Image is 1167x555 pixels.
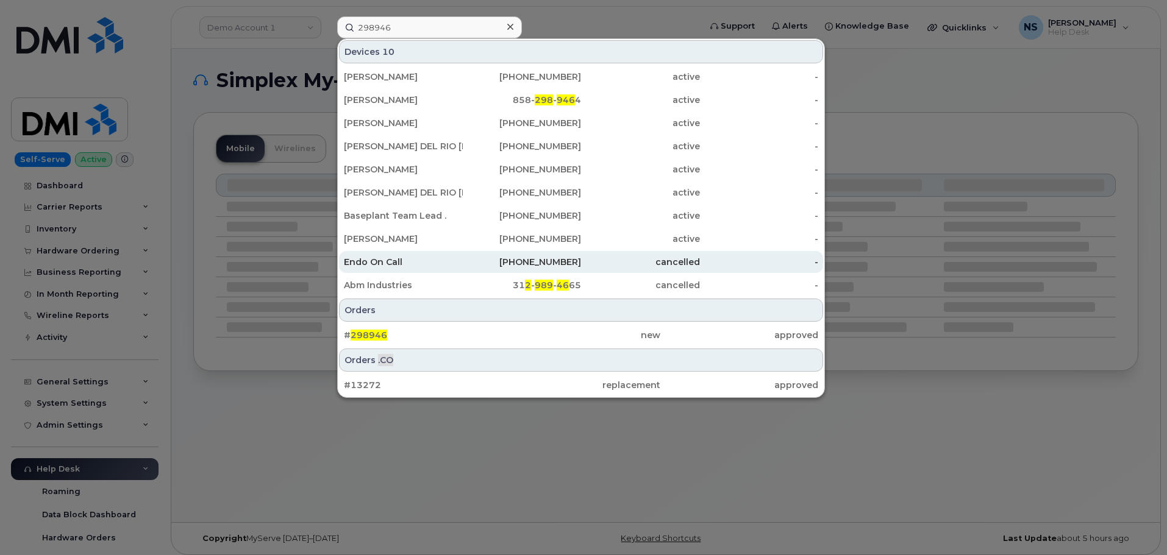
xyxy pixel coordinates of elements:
div: active [581,233,700,245]
div: [PERSON_NAME] [344,94,463,106]
div: Devices [339,40,823,63]
a: [PERSON_NAME][PHONE_NUMBER]active- [339,66,823,88]
a: Endo On Call[PHONE_NUMBER]cancelled- [339,251,823,273]
div: Endo On Call [344,256,463,268]
div: - [700,256,819,268]
div: [PHONE_NUMBER] [463,71,582,83]
div: - [700,94,819,106]
a: [PERSON_NAME] DEL RIO [PERSON_NAME][PHONE_NUMBER]active- [339,135,823,157]
a: Baseplant Team Lead .[PHONE_NUMBER]active- [339,205,823,227]
span: 946 [557,94,575,105]
div: cancelled [581,256,700,268]
a: [PERSON_NAME][PHONE_NUMBER]active- [339,112,823,134]
div: [PERSON_NAME] DEL RIO [PERSON_NAME] [344,140,463,152]
div: new [502,329,660,341]
a: [PERSON_NAME][PHONE_NUMBER]active- [339,158,823,180]
div: [PHONE_NUMBER] [463,163,582,175]
div: - [700,140,819,152]
div: active [581,94,700,106]
div: active [581,163,700,175]
div: - [700,210,819,222]
div: [PERSON_NAME] [344,233,463,245]
div: 31 - - 65 [463,279,582,291]
div: [PHONE_NUMBER] [463,140,582,152]
div: Abm Industries [344,279,463,291]
div: Orders [339,348,823,372]
div: [PHONE_NUMBER] [463,186,582,199]
div: [PERSON_NAME] [344,163,463,175]
div: - [700,279,819,291]
div: approved [660,329,818,341]
div: cancelled [581,279,700,291]
div: - [700,163,819,175]
div: active [581,210,700,222]
div: [PHONE_NUMBER] [463,256,582,268]
a: [PERSON_NAME]858-298-9464active- [339,89,823,111]
div: [PHONE_NUMBER] [463,233,582,245]
div: [PHONE_NUMBER] [463,117,582,129]
a: #13272replacementapproved [339,374,823,396]
div: [PERSON_NAME] [344,117,463,129]
span: 46 [557,280,569,291]
a: [PERSON_NAME][PHONE_NUMBER]active- [339,228,823,250]
span: 2 [525,280,531,291]
div: - [700,233,819,245]
div: Baseplant Team Lead . [344,210,463,222]
div: active [581,71,700,83]
div: [PERSON_NAME] [344,71,463,83]
a: #298946newapproved [339,324,823,346]
div: #13272 [344,379,502,391]
span: .CO [378,354,393,366]
div: replacement [502,379,660,391]
div: active [581,186,700,199]
span: 989 [535,280,553,291]
div: 858- - 4 [463,94,582,106]
div: active [581,117,700,129]
div: [PHONE_NUMBER] [463,210,582,222]
div: active [581,140,700,152]
span: 298946 [351,330,387,341]
div: - [700,71,819,83]
div: - [700,186,819,199]
a: Abm Industries312-989-4665cancelled- [339,274,823,296]
div: Orders [339,299,823,322]
span: 10 [382,46,394,58]
div: # [344,329,502,341]
div: - [700,117,819,129]
div: approved [660,379,818,391]
span: 298 [535,94,553,105]
div: [PERSON_NAME] DEL RIO [PERSON_NAME] [344,186,463,199]
a: [PERSON_NAME] DEL RIO [PERSON_NAME][PHONE_NUMBER]active- [339,182,823,203]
